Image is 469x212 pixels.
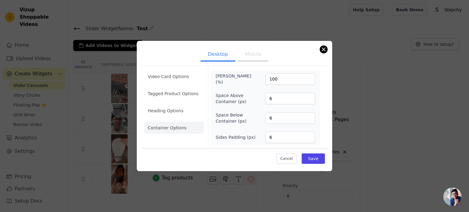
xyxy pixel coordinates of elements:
button: Desktop [201,48,235,62]
label: Space Below Container (px) [216,112,249,124]
button: Cancel [276,153,297,164]
button: Close modal [320,46,327,53]
label: Sides Padding (px) [216,134,255,140]
button: Save [302,153,325,164]
div: Open chat [443,188,462,206]
li: Container Options [144,122,204,134]
label: Space Above Container (px) [216,92,249,105]
li: Heading Options [144,105,204,117]
li: Video Card Options [144,70,204,83]
label: [PERSON_NAME] (%) [216,73,249,85]
button: Mobile [238,48,268,62]
li: Tagged Product Options [144,88,204,100]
